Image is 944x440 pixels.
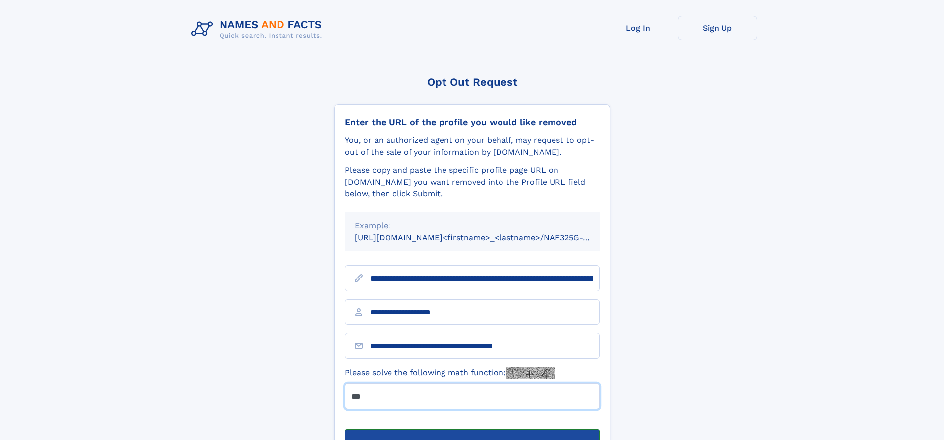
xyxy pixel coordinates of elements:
[345,367,555,379] label: Please solve the following math function:
[355,220,590,232] div: Example:
[334,76,610,88] div: Opt Out Request
[345,134,600,158] div: You, or an authorized agent on your behalf, may request to opt-out of the sale of your informatio...
[345,117,600,127] div: Enter the URL of the profile you would like removed
[345,164,600,200] div: Please copy and paste the specific profile page URL on [DOMAIN_NAME] you want removed into the Pr...
[678,16,757,40] a: Sign Up
[187,16,330,43] img: Logo Names and Facts
[355,233,618,242] small: [URL][DOMAIN_NAME]<firstname>_<lastname>/NAF325G-xxxxxxxx
[599,16,678,40] a: Log In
